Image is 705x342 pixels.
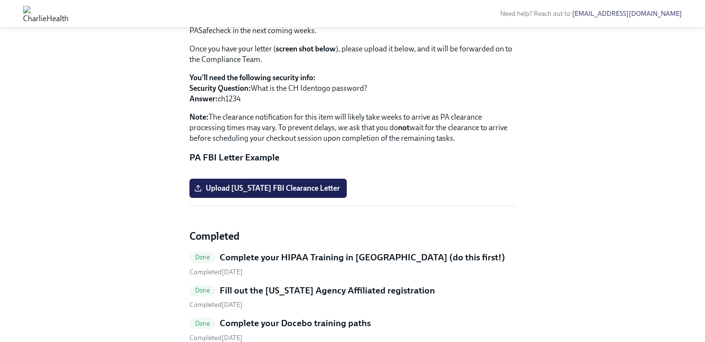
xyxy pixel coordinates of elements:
[189,254,216,261] span: Done
[189,73,516,104] p: What is the CH Identogo password? ch1234
[189,112,209,122] strong: Note:
[189,268,243,276] span: Monday, September 8th 2025, 10:11 am
[220,317,371,330] h5: Complete your Docebo training paths
[189,44,516,65] p: Once you have your letter ( ), please upload it below, and it will be forwarded on to the Complia...
[189,320,216,327] span: Done
[220,251,505,264] h5: Complete your HIPAA Training in [GEOGRAPHIC_DATA] (do this first!)
[196,183,340,193] span: Upload [US_STATE] FBI Clearance Letter
[500,10,682,18] span: Need help? Reach out to
[189,179,347,198] label: Upload [US_STATE] FBI Clearance Letter
[189,73,316,82] strong: You'll need the following security info:
[189,229,516,244] h4: Completed
[189,94,218,103] strong: Answer:
[220,284,435,297] h5: Fill out the [US_STATE] Agency Affiliated registration
[23,6,69,21] img: CharlieHealth
[189,251,516,277] a: DoneComplete your HIPAA Training in [GEOGRAPHIC_DATA] (do this first!) Completed[DATE]
[189,284,516,310] a: DoneFill out the [US_STATE] Agency Affiliated registration Completed[DATE]
[276,44,336,53] strong: screen shot below
[189,334,243,342] span: Monday, September 8th 2025, 10:11 am
[189,112,516,144] p: The clearance notification for this item will likely take weeks to arrive as PA clearance process...
[189,301,243,309] span: Tuesday, September 9th 2025, 9:48 am
[189,151,516,164] p: PA FBI Letter Example
[572,10,682,18] a: [EMAIL_ADDRESS][DOMAIN_NAME]
[189,287,216,294] span: Done
[189,84,251,93] strong: Security Question:
[398,123,410,132] strong: not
